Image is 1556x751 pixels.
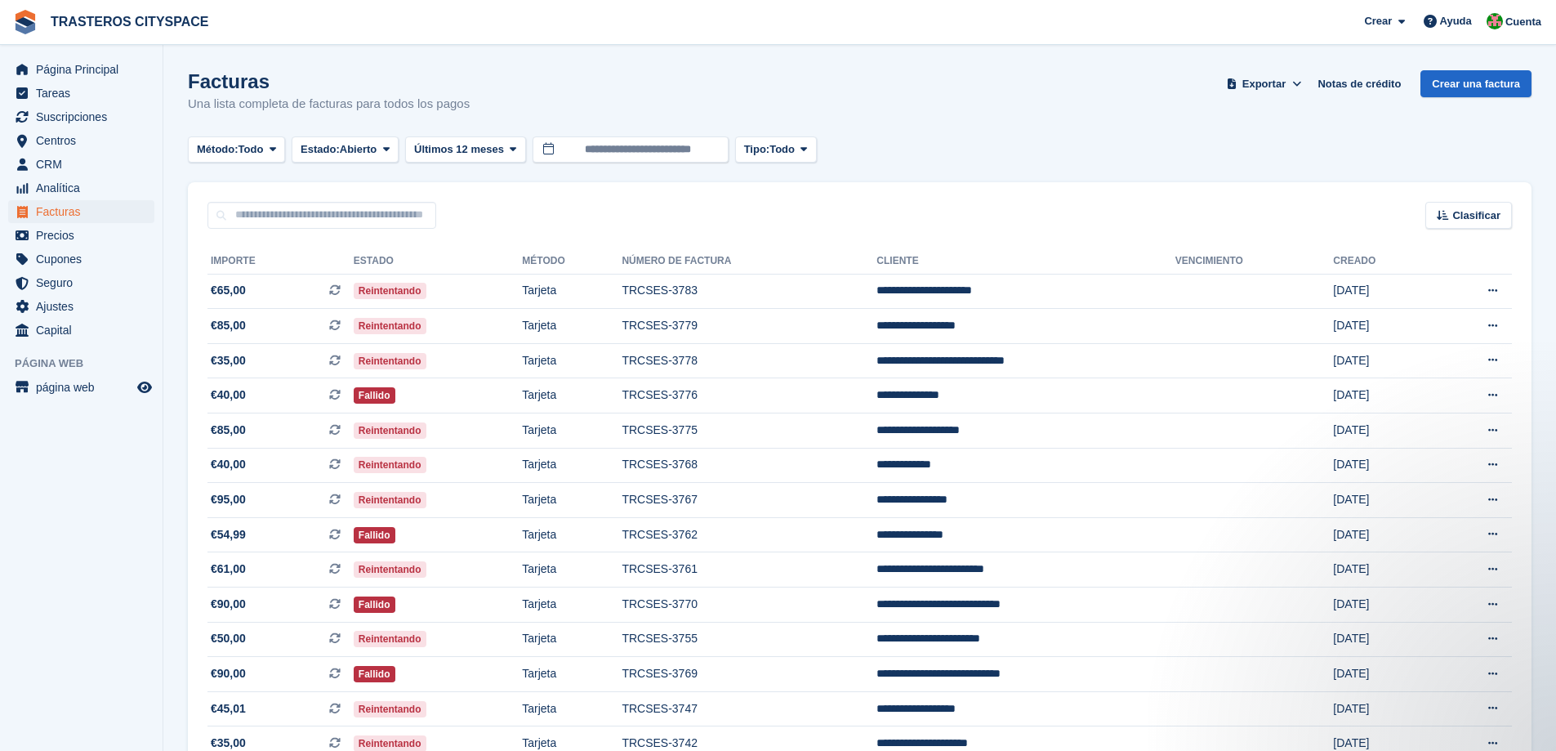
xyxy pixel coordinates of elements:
[188,136,285,163] button: Método: Todo
[8,82,154,105] a: menu
[211,700,246,717] span: €45,01
[354,318,426,334] span: Reintentando
[36,319,134,342] span: Capital
[522,448,622,483] td: Tarjeta
[876,248,1175,275] th: Cliente
[354,283,426,299] span: Reintentando
[8,58,154,81] a: menu
[1440,13,1472,29] span: Ayuda
[211,561,246,578] span: €61,00
[36,58,134,81] span: Página Principal
[8,177,154,199] a: menu
[211,317,246,334] span: €85,00
[1333,343,1432,378] td: [DATE]
[1333,691,1432,726] td: [DATE]
[354,248,522,275] th: Estado
[8,376,154,399] a: menú
[522,657,622,692] td: Tarjeta
[211,526,246,543] span: €54,99
[8,271,154,294] a: menu
[622,248,876,275] th: Número de factura
[211,387,246,404] span: €40,00
[1333,378,1432,413] td: [DATE]
[8,153,154,176] a: menu
[211,422,246,439] span: €85,00
[744,141,770,158] span: Tipo:
[135,378,154,397] a: Vista previa de la tienda
[622,483,876,518] td: TRCSES-3767
[622,413,876,449] td: TRCSES-3775
[354,631,426,647] span: Reintentando
[405,136,526,163] button: Últimos 12 meses
[622,448,876,483] td: TRCSES-3768
[622,691,876,726] td: TRCSES-3747
[522,588,622,623] td: Tarjeta
[211,456,246,473] span: €40,00
[622,274,876,309] td: TRCSES-3783
[769,141,795,158] span: Todo
[1311,70,1407,97] a: Notas de crédito
[211,665,246,682] span: €90,00
[354,353,426,369] span: Reintentando
[292,136,399,163] button: Estado: Abierto
[8,248,154,270] a: menu
[36,248,134,270] span: Cupones
[522,274,622,309] td: Tarjeta
[414,141,504,158] span: Últimos 12 meses
[8,129,154,152] a: menu
[622,378,876,413] td: TRCSES-3776
[340,141,377,158] span: Abierto
[1224,70,1305,97] button: Exportar
[1333,552,1432,588] td: [DATE]
[36,82,134,105] span: Tareas
[188,70,470,92] h1: Facturas
[239,141,264,158] span: Todo
[354,666,395,682] span: Fallido
[1420,70,1531,97] a: Crear una factura
[36,105,134,128] span: Suscripciones
[622,657,876,692] td: TRCSES-3769
[8,319,154,342] a: menu
[735,136,817,163] button: Tipo: Todo
[522,413,622,449] td: Tarjeta
[354,527,395,543] span: Fallido
[15,355,163,372] span: Página web
[522,622,622,657] td: Tarjeta
[1333,448,1432,483] td: [DATE]
[1333,413,1432,449] td: [DATE]
[622,622,876,657] td: TRCSES-3755
[211,491,246,508] span: €95,00
[8,105,154,128] a: menu
[1333,309,1432,344] td: [DATE]
[301,141,340,158] span: Estado:
[36,295,134,318] span: Ajustes
[197,141,239,158] span: Método:
[1505,14,1541,30] span: Cuenta
[354,457,426,473] span: Reintentando
[522,691,622,726] td: Tarjeta
[211,630,246,647] span: €50,00
[1452,208,1500,224] span: Clasificar
[1364,13,1392,29] span: Crear
[1175,248,1334,275] th: Vencimiento
[522,343,622,378] td: Tarjeta
[36,224,134,247] span: Precios
[1242,76,1286,92] span: Exportar
[354,561,426,578] span: Reintentando
[522,483,622,518] td: Tarjeta
[211,282,246,299] span: €65,00
[1333,274,1432,309] td: [DATE]
[8,224,154,247] a: menu
[8,200,154,223] a: menu
[13,10,38,34] img: stora-icon-8386f47178a22dfd0bd8f6a31ec36ba5ce8667c1dd55bd0f319d3a0aa187defe.svg
[36,129,134,152] span: Centros
[36,177,134,199] span: Analítica
[44,8,216,35] a: TRASTEROS CITYSPACE
[354,387,395,404] span: Fallido
[188,95,470,114] p: Una lista completa de facturas para todos los pagos
[522,378,622,413] td: Tarjeta
[1333,248,1432,275] th: Creado
[522,248,622,275] th: Método
[36,200,134,223] span: Facturas
[354,701,426,717] span: Reintentando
